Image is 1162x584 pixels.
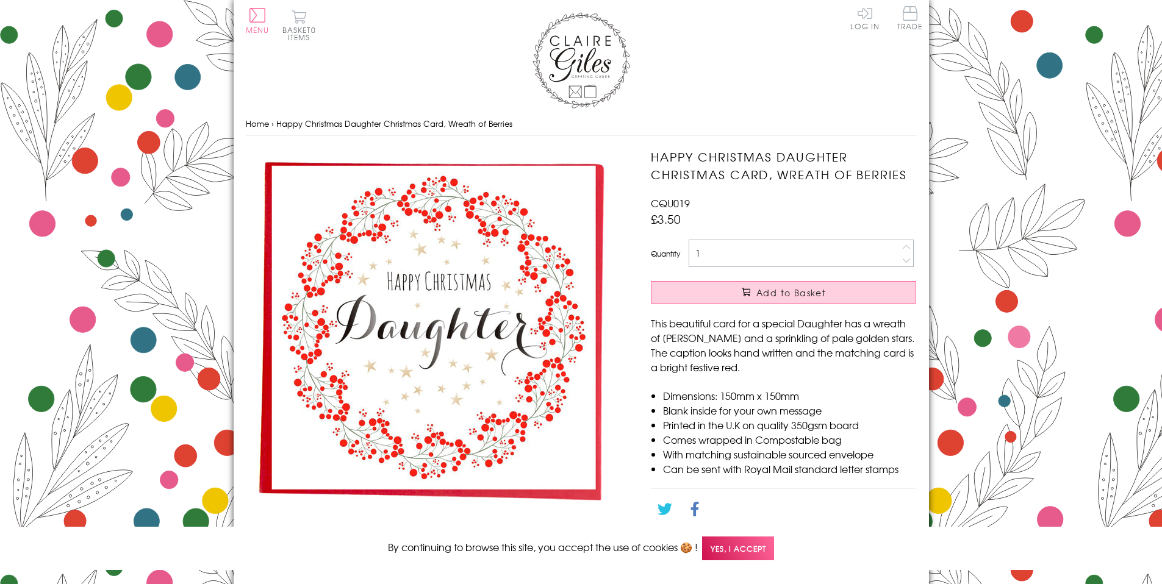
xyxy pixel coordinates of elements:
[246,148,612,514] img: Happy Christmas Daughter Christmas Card, Wreath of Berries
[663,418,916,432] li: Printed in the U.K on quality 350gsm board
[897,6,923,30] span: Trade
[756,287,826,299] span: Add to Basket
[850,6,880,30] a: Log In
[651,316,916,374] p: This beautiful card for a special Daughter has a wreath of [PERSON_NAME] and a sprinkling of pale...
[651,281,916,304] button: Add to Basket
[651,148,916,183] h1: Happy Christmas Daughter Christmas Card, Wreath of Berries
[651,196,690,210] span: CQU019
[651,248,680,259] label: Quantity
[246,112,917,137] nav: breadcrumbs
[663,388,916,403] li: Dimensions: 150mm x 150mm
[246,24,270,35] span: Menu
[897,6,923,32] a: Trade
[246,118,269,129] a: Home
[663,403,916,418] li: Blank inside for your own message
[663,461,916,476] li: Can be sent with Royal Mail standard letter stamps
[276,118,512,129] span: Happy Christmas Daughter Christmas Card, Wreath of Berries
[246,8,270,34] button: Menu
[651,210,681,227] span: £3.50
[663,432,916,447] li: Comes wrapped in Compostable bag
[663,447,916,461] li: With matching sustainable sourced envelope
[288,24,316,43] span: 0 items
[702,536,774,560] span: Yes, I accept
[271,118,274,129] span: ›
[282,10,316,41] button: Basket0 items
[533,12,630,109] img: Claire Giles Greetings Cards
